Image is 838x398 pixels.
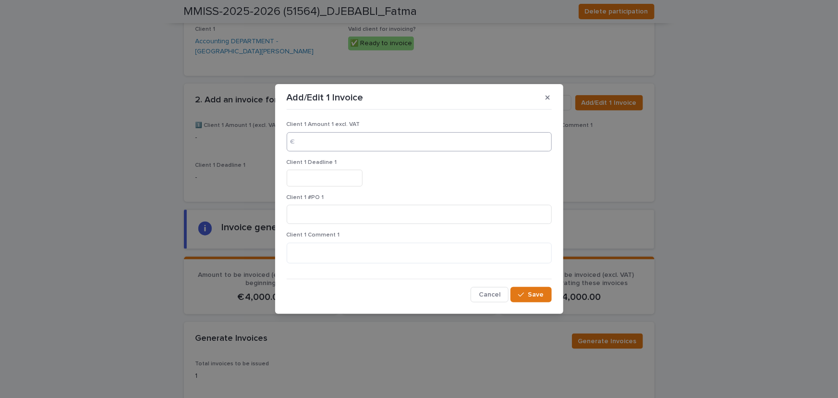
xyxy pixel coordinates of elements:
span: Client 1 Amount 1 excl. VAT [287,122,360,127]
span: Client 1 #PO 1 [287,195,324,200]
span: Client 1 Comment 1 [287,232,340,238]
button: Save [510,287,551,302]
button: Cancel [471,287,509,302]
p: Add/Edit 1 Invoice [287,92,364,103]
span: Client 1 Deadline 1 [287,160,337,165]
span: Cancel [479,291,500,298]
div: € [287,132,306,151]
span: Save [528,291,544,298]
